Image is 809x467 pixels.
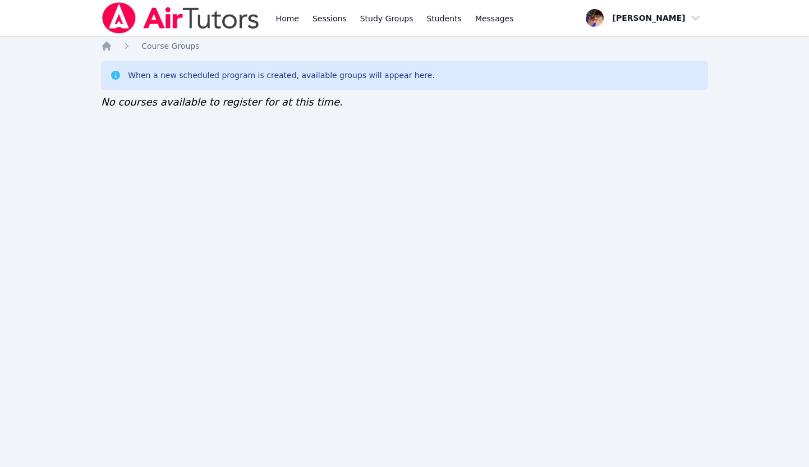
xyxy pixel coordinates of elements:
img: Air Tutors [101,2,260,34]
span: Messages [475,13,514,24]
div: When a new scheduled program is created, available groups will appear here. [128,70,435,81]
a: Course Groups [141,40,199,52]
span: No courses available to register for at this time. [101,96,343,108]
span: Course Groups [141,42,199,51]
nav: Breadcrumb [101,40,708,52]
